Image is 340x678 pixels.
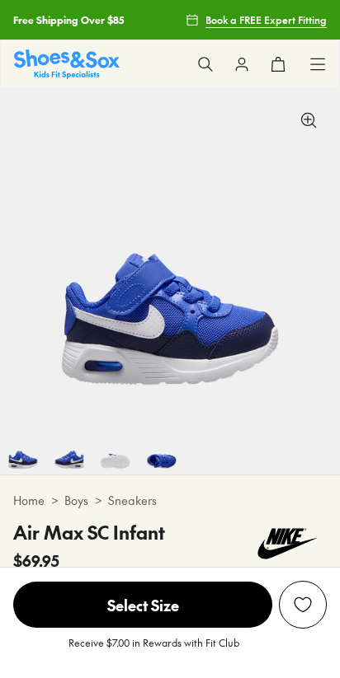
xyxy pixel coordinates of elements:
[13,549,59,572] span: $69.95
[248,519,327,568] img: Vendor logo
[13,492,45,509] a: Home
[92,428,139,475] img: 6-552043_1
[68,635,239,665] p: Receive $7.00 in Rewards with Fit Club
[13,519,165,546] h4: Air Max SC Infant
[139,428,185,475] img: 7-552044_1
[64,492,88,509] a: Boys
[205,12,327,27] span: Book a FREE Expert Fitting
[13,582,272,628] span: Select Size
[13,492,327,509] div: > >
[279,581,327,629] button: Add to Wishlist
[46,428,92,475] img: 5-552042_1
[108,492,157,509] a: Sneakers
[14,49,120,78] img: SNS_Logo_Responsive.svg
[13,581,272,629] button: Select Size
[186,5,327,35] a: Book a FREE Expert Fitting
[14,49,120,78] a: Shoes & Sox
